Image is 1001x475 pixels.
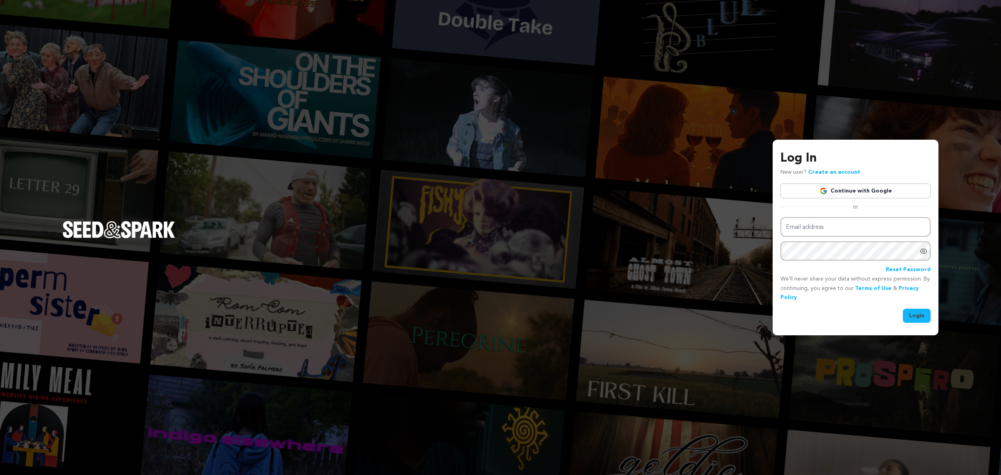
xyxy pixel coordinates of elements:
[780,275,931,302] p: We’ll never share your data without express permission. By continuing, you agree to our & .
[820,187,827,195] img: Google logo
[780,184,931,198] a: Continue with Google
[63,221,175,254] a: Seed&Spark Homepage
[920,247,927,255] a: Show password as plain text. Warning: this will display your password on the screen.
[848,203,863,211] span: or
[780,168,860,177] p: New user?
[855,286,892,291] a: Terms of Use
[808,169,860,175] a: Create an account
[903,309,931,323] button: Login
[780,149,931,168] h3: Log In
[63,221,175,238] img: Seed&Spark Logo
[886,265,931,275] a: Reset Password
[780,217,931,237] input: Email address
